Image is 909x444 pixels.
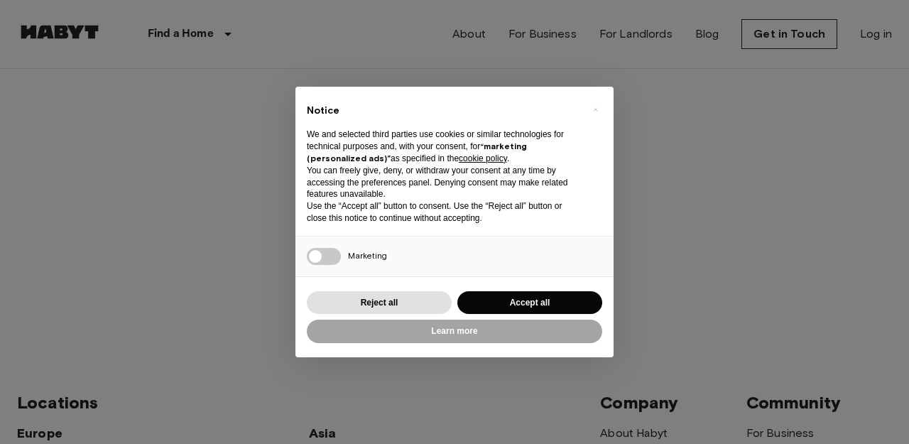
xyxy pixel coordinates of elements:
[459,153,507,163] a: cookie policy
[348,250,387,261] span: Marketing
[457,291,602,315] button: Accept all
[307,291,452,315] button: Reject all
[307,129,579,164] p: We and selected third parties use cookies or similar technologies for technical purposes and, wit...
[307,200,579,224] p: Use the “Accept all” button to consent. Use the “Reject all” button or close this notice to conti...
[584,98,606,121] button: Close this notice
[307,320,602,343] button: Learn more
[307,165,579,200] p: You can freely give, deny, or withdraw your consent at any time by accessing the preferences pane...
[307,141,527,163] strong: “marketing (personalized ads)”
[307,104,579,118] h2: Notice
[593,101,598,118] span: ×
